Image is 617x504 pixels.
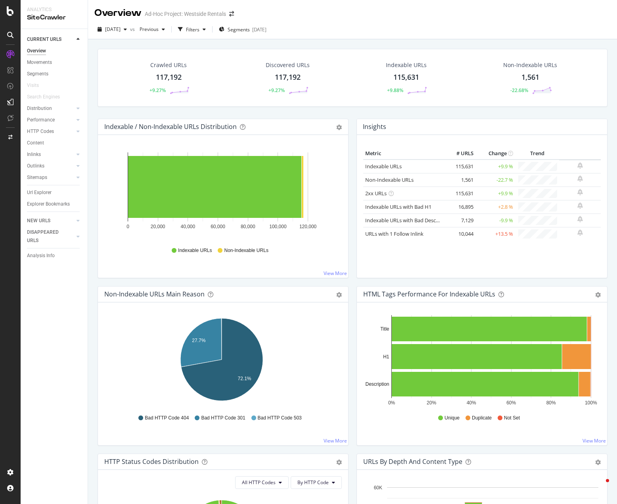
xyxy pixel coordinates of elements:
[242,479,276,486] span: All HTTP Codes
[380,326,389,332] text: Title
[475,148,515,160] th: Change
[178,247,212,254] span: Indexable URLs
[297,479,329,486] span: By HTTP Code
[94,6,142,20] div: Overview
[27,70,82,78] a: Segments
[363,148,444,160] th: Metric
[151,224,165,229] text: 20,000
[299,224,317,229] text: 120,000
[386,61,427,69] div: Indexable URLs
[363,458,462,466] div: URLs by Depth and Content Type
[27,228,74,245] a: DISAPPEARED URLS
[365,176,414,183] a: Non-Indexable URLs
[27,104,52,113] div: Distribution
[149,87,166,94] div: +9.27%
[104,290,205,298] div: Non-Indexable URLs Main Reason
[275,72,301,83] div: 117,192
[388,400,395,406] text: 0%
[577,175,583,182] div: bell-plus
[336,460,342,465] div: gear
[156,72,182,83] div: 117,192
[475,214,515,227] td: -9.9 %
[577,216,583,222] div: bell-plus
[27,93,68,101] a: Search Engines
[374,485,382,491] text: 60K
[192,338,205,343] text: 27.7%
[366,381,389,387] text: Description
[27,139,44,147] div: Content
[324,270,347,277] a: View More
[27,70,48,78] div: Segments
[365,230,423,237] a: URLs with 1 Follow Inlink
[475,227,515,240] td: +13.5 %
[27,228,67,245] div: DISAPPEARED URLS
[577,202,583,209] div: bell-plus
[291,476,342,489] button: By HTTP Code
[510,87,528,94] div: -22.68%
[266,61,310,69] div: Discovered URLs
[252,26,266,33] div: [DATE]
[475,187,515,200] td: +9.9 %
[104,315,339,407] svg: A chart.
[387,87,403,94] div: +9.88%
[363,290,495,298] div: HTML Tags Performance for Indexable URLs
[393,72,419,83] div: 115,631
[126,224,129,229] text: 0
[229,11,234,17] div: arrow-right-arrow-left
[365,217,452,224] a: Indexable URLs with Bad Description
[27,35,74,44] a: CURRENT URLS
[475,160,515,173] td: +9.9 %
[444,227,475,240] td: 10,044
[145,415,189,421] span: Bad HTTP Code 404
[324,437,347,444] a: View More
[27,200,70,208] div: Explorer Bookmarks
[595,292,601,298] div: gear
[27,116,74,124] a: Performance
[472,415,492,421] span: Duplicate
[444,173,475,187] td: 1,561
[27,81,47,90] a: Visits
[503,61,557,69] div: Non-Indexable URLs
[94,23,130,36] button: [DATE]
[228,26,250,33] span: Segments
[27,47,82,55] a: Overview
[445,415,460,421] span: Unique
[27,116,55,124] div: Performance
[383,354,389,360] text: H1
[590,477,609,496] iframe: Intercom live chat
[268,87,285,94] div: +9.27%
[427,400,436,406] text: 20%
[27,6,81,13] div: Analytics
[27,81,39,90] div: Visits
[336,292,342,298] div: gear
[444,148,475,160] th: # URLS
[27,150,74,159] a: Inlinks
[27,217,74,225] a: NEW URLS
[577,229,583,236] div: bell-plus
[27,58,82,67] a: Movements
[186,26,199,33] div: Filters
[363,121,386,132] h4: Insights
[27,173,74,182] a: Sitemaps
[577,189,583,195] div: bell-plus
[181,224,195,229] text: 40,000
[444,187,475,200] td: 115,631
[27,162,44,170] div: Outlinks
[27,13,81,22] div: SiteCrawler
[577,162,583,169] div: bell-plus
[104,148,339,240] svg: A chart.
[365,190,387,197] a: 2xx URLs
[27,58,52,67] div: Movements
[365,163,402,170] a: Indexable URLs
[105,26,121,33] span: 2025 Aug. 1st
[27,162,74,170] a: Outlinks
[136,26,159,33] span: Previous
[475,200,515,214] td: +2.8 %
[27,189,82,197] a: Url Explorer
[336,125,342,130] div: gear
[444,200,475,214] td: 16,895
[583,437,606,444] a: View More
[27,252,55,260] div: Analysis Info
[241,224,255,229] text: 80,000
